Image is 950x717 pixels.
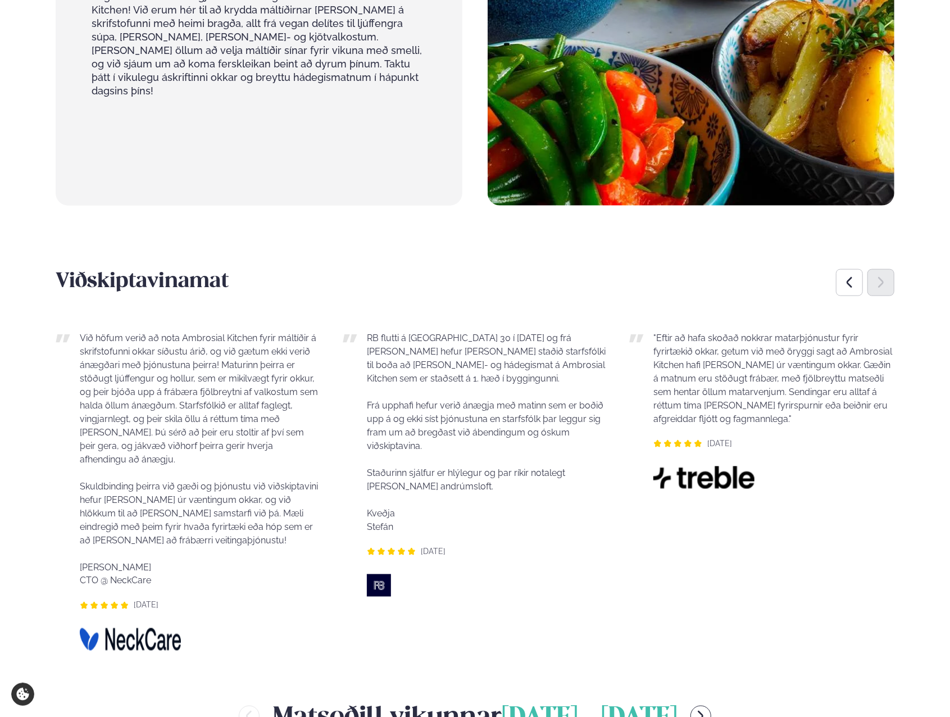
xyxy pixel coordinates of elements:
p: RB flutti á [GEOGRAPHIC_DATA] 30 í [DATE] og frá [PERSON_NAME] hefur [PERSON_NAME] staðið starfsf... [367,332,607,385]
img: image alt [80,628,181,651]
p: Frá upphafi hefur verið ánægja með matinn sem er boðið upp á og ekki síst þjónustuna en starfsfól... [367,385,607,453]
a: Cookie settings [11,683,34,706]
p: Við höfum verið að nota Ambrosial Kitchen fyrir máltíðir á skrifstofunni okkar síðustu árið, og v... [80,332,320,588]
p: Staðurinn sjálfur er hlýlegur og þar ríkir notalegt [PERSON_NAME] andrúmsloft. [367,453,607,507]
div: Next slide [867,269,894,296]
span: [DATE] [421,547,446,556]
span: [DATE] [134,601,158,610]
span: Viðskiptavinamat [56,272,229,292]
img: image alt [367,574,391,597]
img: image alt [653,466,754,489]
div: Previous slide [836,269,863,296]
span: "Eftir að hafa skoðað nokkrar matarþjónustur fyrir fyrirtækið okkar, getum við með öryggi sagt að... [653,333,892,424]
p: Kveðja Stefán [367,507,607,534]
span: [DATE] [707,439,732,448]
